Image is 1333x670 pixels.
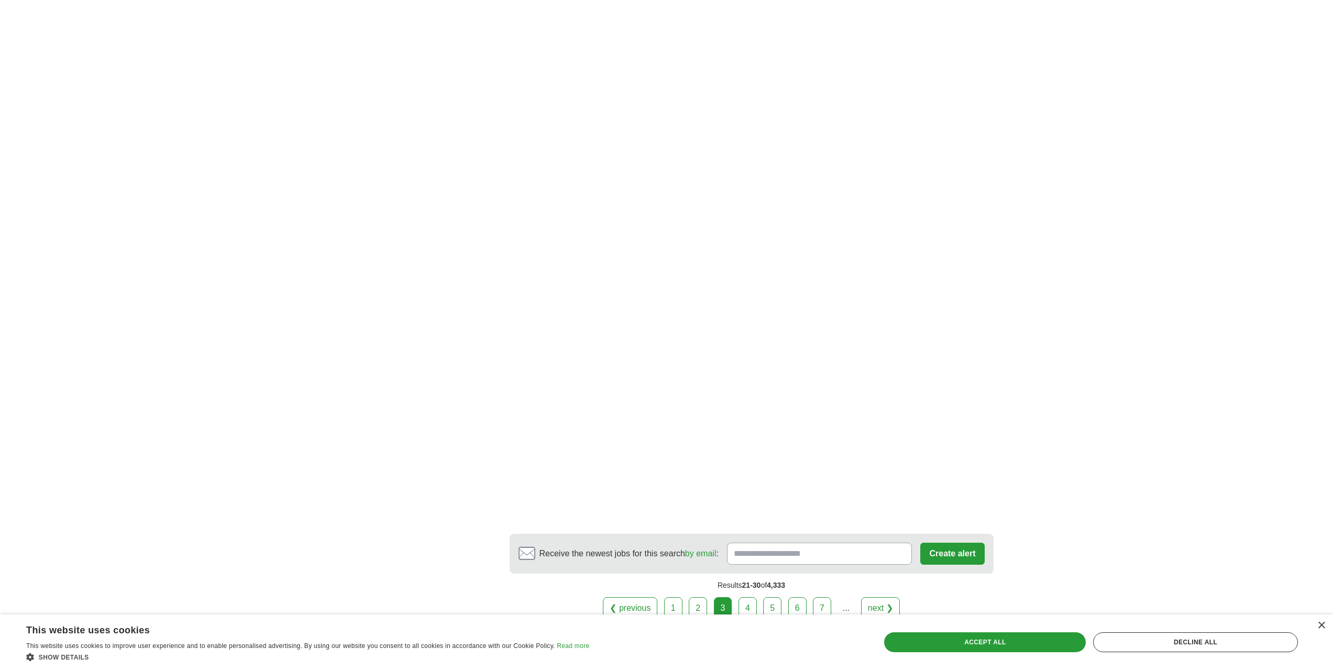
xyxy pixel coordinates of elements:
div: Results of [510,574,994,597]
a: 1 [664,597,682,619]
span: This website uses cookies to improve user experience and to enable personalised advertising. By u... [26,642,555,650]
div: This website uses cookies [26,621,563,636]
a: 6 [788,597,807,619]
div: 3 [714,597,732,619]
span: Receive the newest jobs for this search : [539,547,719,560]
a: 2 [689,597,707,619]
span: 4,333 [767,581,785,589]
span: 21-30 [742,581,761,589]
button: Create alert [920,543,984,565]
a: 4 [739,597,757,619]
div: Show details [26,652,589,662]
div: Decline all [1093,632,1298,652]
div: Close [1317,622,1325,630]
a: by email [685,549,717,558]
a: next ❯ [861,597,900,619]
a: ❮ previous [603,597,657,619]
div: ... [835,598,856,619]
span: Show details [39,654,89,661]
div: Accept all [884,632,1086,652]
a: Read more, opens a new window [557,642,589,650]
a: 7 [813,597,831,619]
a: 5 [763,597,781,619]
